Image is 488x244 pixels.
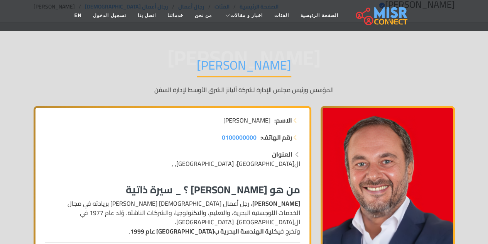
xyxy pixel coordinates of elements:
a: الصفحة الرئيسية [295,8,344,23]
span: ال[GEOGRAPHIC_DATA]، [GEOGRAPHIC_DATA], , [172,158,300,169]
img: main.misr_connect [356,6,407,25]
a: اتصل بنا [132,8,162,23]
a: EN [69,8,88,23]
h3: من هو [PERSON_NAME] ؟ _ سيرة ذاتية [45,184,300,196]
span: 0100000000 [222,131,257,143]
strong: العنوان [272,148,292,160]
strong: كلية الهندسة البحرية ب[GEOGRAPHIC_DATA] عام 1999 [130,225,278,237]
a: الفئات [268,8,295,23]
a: من نحن [189,8,218,23]
span: [PERSON_NAME] [223,116,270,125]
strong: [PERSON_NAME] [252,198,300,209]
p: المؤسس ورئيس مجلس الإدارة لشركة أليانز الشرق الأوسط لإدارة السفن [34,85,455,94]
strong: رقم الهاتف: [260,133,292,142]
a: 0100000000 [222,133,257,142]
a: اخبار و مقالات [218,8,268,23]
a: تسجيل الدخول [87,8,132,23]
a: خدماتنا [162,8,189,23]
p: ، رجل أعمال [DEMOGRAPHIC_DATA] [PERSON_NAME] بريادته في مجال الخدمات اللوجستية البحرية، والتعليم،... [45,199,300,236]
span: اخبار و مقالات [230,12,263,19]
strong: الاسم: [274,116,292,125]
h1: [PERSON_NAME] [197,58,291,77]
